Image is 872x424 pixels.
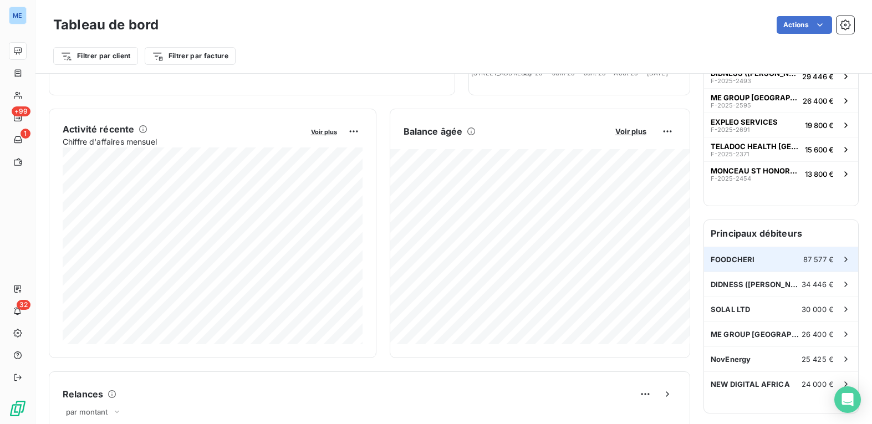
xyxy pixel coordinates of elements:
[711,380,790,389] span: NEW DIGITAL AFRICA
[805,121,834,130] span: 19 800 €
[802,72,834,81] span: 29 446 €
[805,170,834,178] span: 13 800 €
[711,280,802,289] span: DIDNESS ([PERSON_NAME])
[802,305,834,314] span: 30 000 €
[21,129,30,139] span: 1
[704,161,858,186] button: MONCEAU ST HONORE AGENCE MATRIMONIALE HAUT DE GAMMEF-2025-245413 800 €
[63,387,103,401] h6: Relances
[612,126,650,136] button: Voir plus
[802,330,834,339] span: 26 400 €
[404,125,463,138] h6: Balance âgée
[711,142,800,151] span: TELADOC HEALTH [GEOGRAPHIC_DATA]
[308,126,340,136] button: Voir plus
[53,15,159,35] h3: Tableau de bord
[711,151,749,157] span: F-2025-2371
[584,69,606,77] tspan: Juil. 25
[711,118,778,126] span: EXPLEO SERVICES
[704,113,858,137] button: EXPLEO SERVICESF-2025-269119 800 €
[53,47,138,65] button: Filtrer par client
[802,280,834,289] span: 34 446 €
[711,305,750,314] span: SOLAL LTD
[803,96,834,105] span: 26 400 €
[834,386,861,413] div: Open Intercom Messenger
[704,64,858,88] button: DIDNESS ([PERSON_NAME])F-2025-249329 446 €
[704,220,858,247] h6: Principaux débiteurs
[711,93,798,102] span: ME GROUP [GEOGRAPHIC_DATA]
[12,106,30,116] span: +99
[615,127,646,136] span: Voir plus
[311,128,337,136] span: Voir plus
[704,88,858,113] button: ME GROUP [GEOGRAPHIC_DATA]F-2025-259526 400 €
[711,126,749,133] span: F-2025-2691
[9,7,27,24] div: ME
[647,69,668,77] tspan: [DATE]
[802,355,834,364] span: 25 425 €
[777,16,832,34] button: Actions
[552,69,575,77] tspan: Juin 25
[145,47,236,65] button: Filtrer par facture
[17,300,30,310] span: 32
[803,255,834,264] span: 87 577 €
[66,407,108,416] span: par montant
[711,166,800,175] span: MONCEAU ST HONORE AGENCE MATRIMONIALE HAUT DE GAMME
[711,330,802,339] span: ME GROUP [GEOGRAPHIC_DATA]
[63,122,134,136] h6: Activité récente
[711,78,751,84] span: F-2025-2493
[711,175,751,182] span: F-2025-2454
[63,136,303,147] span: Chiffre d'affaires mensuel
[711,255,754,264] span: FOODCHERI
[614,69,638,77] tspan: Août 25
[471,69,531,77] tspan: [STREET_ADDRESS]
[805,145,834,154] span: 15 600 €
[711,102,751,109] span: F-2025-2595
[704,137,858,161] button: TELADOC HEALTH [GEOGRAPHIC_DATA]F-2025-237115 600 €
[711,355,751,364] span: NovEnergy
[522,69,543,77] tspan: Mai 25
[9,400,27,417] img: Logo LeanPay
[802,380,834,389] span: 24 000 €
